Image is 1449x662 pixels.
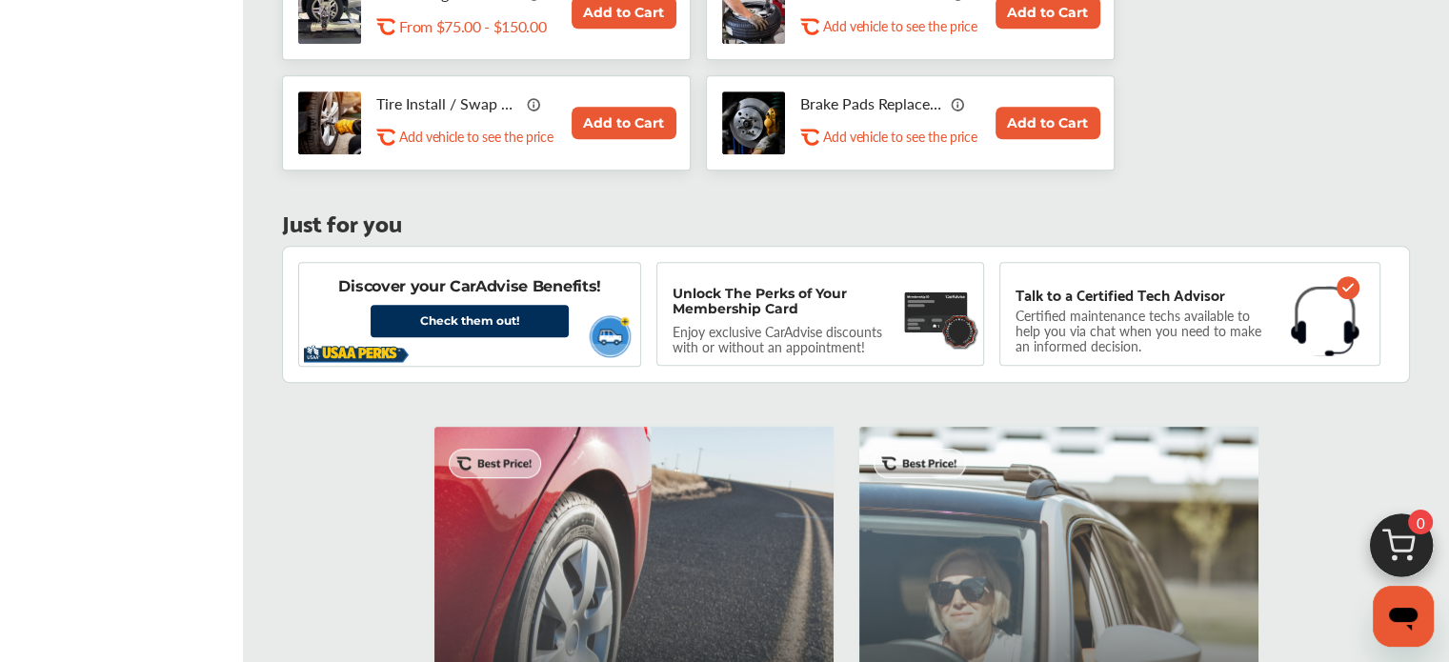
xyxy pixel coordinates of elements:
[823,128,976,146] p: Add vehicle to see the price
[581,310,637,362] img: usaa-vehicle.1b55c2f1.svg
[940,312,979,350] img: badge.f18848ea.svg
[399,17,546,35] p: From $75.00 - $150.00
[304,343,409,364] img: usaa-logo.5ee3b997.svg
[904,286,969,338] img: maintenance-card.27cfeff5.svg
[722,91,785,154] img: brake-pads-replacement-thumb.jpg
[800,94,943,112] p: Brake Pads Replacement
[673,324,901,354] p: Enjoy exclusive CarAdvise discounts with or without an appointment!
[823,17,976,35] p: Add vehicle to see the price
[376,94,519,112] p: Tire Install / Swap Tires
[951,96,966,111] img: info_icon_vector.svg
[399,128,553,146] p: Add vehicle to see the price
[298,91,361,154] img: tire-install-swap-tires-thumb.jpg
[1337,276,1359,299] img: check-icon.521c8815.svg
[572,107,676,139] button: Add to Cart
[527,96,542,111] img: info_icon_vector.svg
[338,276,600,297] p: Discover your CarAdvise Benefits!
[1016,311,1276,351] p: Certified maintenance techs available to help you via chat when you need to make an informed deci...
[1016,286,1225,303] p: Talk to a Certified Tech Advisor
[1373,586,1434,647] iframe: Button to launch messaging window
[282,212,402,231] p: Just for you
[371,305,569,337] a: Check them out!
[1291,286,1359,356] img: headphones.1b115f31.svg
[1356,505,1447,596] img: cart_icon.3d0951e8.svg
[1408,510,1433,534] span: 0
[996,107,1100,139] button: Add to Cart
[673,286,895,316] p: Unlock The Perks of Your Membership Card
